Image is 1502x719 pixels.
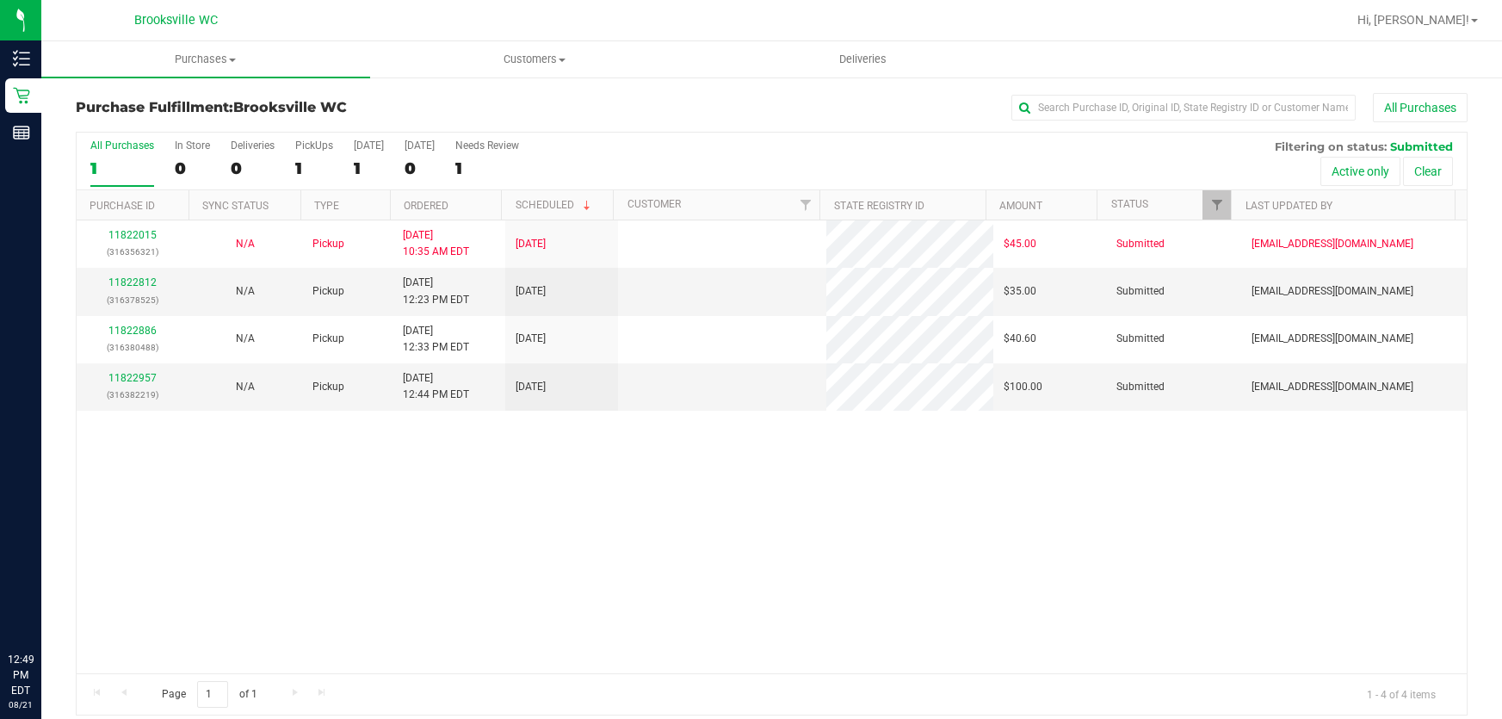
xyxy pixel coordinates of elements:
h3: Purchase Fulfillment: [76,100,540,115]
span: Brooksville WC [233,99,347,115]
div: Needs Review [455,139,519,152]
span: Purchases [41,52,370,67]
span: Not Applicable [236,381,255,393]
span: Pickup [312,283,344,300]
div: [DATE] [405,139,435,152]
button: N/A [236,379,255,395]
p: (316380488) [87,339,179,356]
span: $40.60 [1004,331,1036,347]
iframe: Resource center [17,581,69,633]
span: Page of 1 [147,681,271,708]
p: (316378525) [87,292,179,308]
div: 0 [175,158,210,178]
div: 0 [405,158,435,178]
span: Not Applicable [236,332,255,344]
span: 1 - 4 of 4 items [1353,681,1449,707]
div: All Purchases [90,139,154,152]
a: 11822015 [108,229,157,241]
a: Customers [370,41,699,77]
span: $35.00 [1004,283,1036,300]
a: Purchase ID [90,200,155,212]
inline-svg: Inventory [13,50,30,67]
div: 1 [455,158,519,178]
span: Submitted [1116,379,1165,395]
span: [DATE] 12:33 PM EDT [403,323,469,356]
button: N/A [236,283,255,300]
span: Submitted [1390,139,1453,153]
a: Status [1111,198,1148,210]
span: Hi, [PERSON_NAME]! [1357,13,1469,27]
div: Deliveries [231,139,275,152]
div: 1 [354,158,384,178]
span: Not Applicable [236,238,255,250]
button: All Purchases [1373,93,1468,122]
a: 11822886 [108,325,157,337]
span: Submitted [1116,236,1165,252]
span: [EMAIL_ADDRESS][DOMAIN_NAME] [1252,236,1413,252]
p: (316356321) [87,244,179,260]
span: [DATE] [516,283,546,300]
span: Deliveries [816,52,910,67]
span: [DATE] [516,236,546,252]
p: 12:49 PM EDT [8,652,34,698]
span: [EMAIL_ADDRESS][DOMAIN_NAME] [1252,283,1413,300]
button: Clear [1403,157,1453,186]
span: Pickup [312,331,344,347]
span: $45.00 [1004,236,1036,252]
span: [DATE] [516,331,546,347]
span: Pickup [312,379,344,395]
a: 11822812 [108,276,157,288]
button: Active only [1320,157,1400,186]
span: [EMAIL_ADDRESS][DOMAIN_NAME] [1252,331,1413,347]
a: Filter [1202,190,1231,220]
div: In Store [175,139,210,152]
div: 1 [295,158,333,178]
span: [DATE] 12:44 PM EDT [403,370,469,403]
a: Amount [999,200,1042,212]
p: (316382219) [87,387,179,403]
span: Customers [371,52,698,67]
span: Filtering on status: [1275,139,1387,153]
a: Filter [791,190,819,220]
span: [DATE] 12:23 PM EDT [403,275,469,307]
inline-svg: Retail [13,87,30,104]
a: Purchases [41,41,370,77]
button: N/A [236,236,255,252]
div: [DATE] [354,139,384,152]
a: Last Updated By [1245,200,1332,212]
span: Submitted [1116,283,1165,300]
div: 1 [90,158,154,178]
span: Pickup [312,236,344,252]
a: Ordered [404,200,448,212]
input: 1 [197,681,228,708]
span: Submitted [1116,331,1165,347]
a: Deliveries [699,41,1028,77]
a: Type [314,200,339,212]
a: Sync Status [202,200,269,212]
button: N/A [236,331,255,347]
p: 08/21 [8,698,34,711]
span: [DATE] 10:35 AM EDT [403,227,469,260]
a: 11822957 [108,372,157,384]
span: Brooksville WC [134,13,218,28]
input: Search Purchase ID, Original ID, State Registry ID or Customer Name... [1011,95,1356,121]
div: 0 [231,158,275,178]
span: Not Applicable [236,285,255,297]
span: [EMAIL_ADDRESS][DOMAIN_NAME] [1252,379,1413,395]
inline-svg: Reports [13,124,30,141]
span: [DATE] [516,379,546,395]
a: State Registry ID [834,200,924,212]
a: Scheduled [516,199,594,211]
span: $100.00 [1004,379,1042,395]
div: PickUps [295,139,333,152]
a: Customer [627,198,681,210]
